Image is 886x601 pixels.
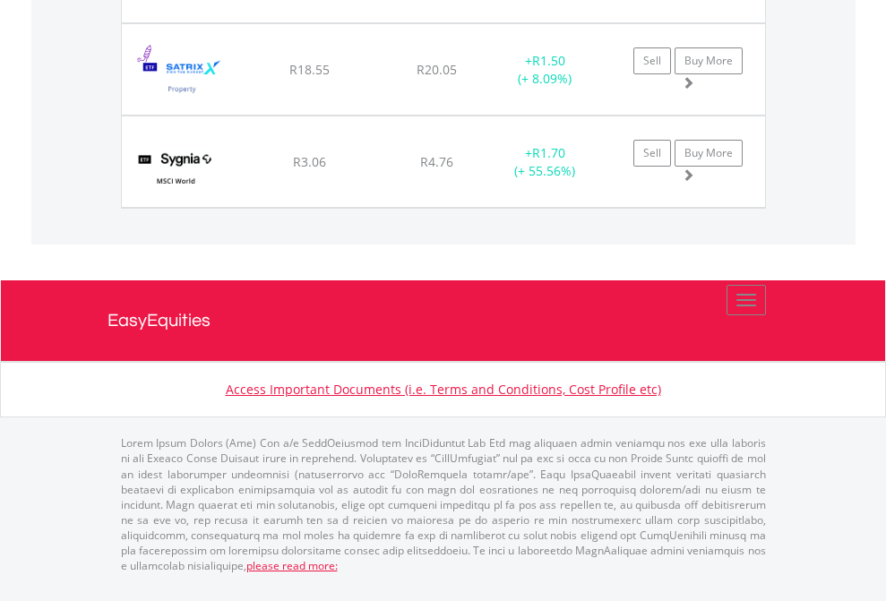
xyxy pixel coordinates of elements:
[489,144,601,180] div: + (+ 55.56%)
[121,435,766,573] p: Lorem Ipsum Dolors (Ame) Con a/e SeddOeiusmod tem InciDiduntut Lab Etd mag aliquaen admin veniamq...
[131,47,234,110] img: TFSA.STXPRO.png
[246,558,338,573] a: please read more:
[131,139,221,202] img: TFSA.SYGWD.png
[489,52,601,88] div: + (+ 8.09%)
[675,140,743,167] a: Buy More
[675,47,743,74] a: Buy More
[293,153,326,170] span: R3.06
[532,52,565,69] span: R1.50
[108,280,779,361] a: EasyEquities
[420,153,453,170] span: R4.76
[417,61,457,78] span: R20.05
[633,47,671,74] a: Sell
[532,144,565,161] span: R1.70
[226,381,661,398] a: Access Important Documents (i.e. Terms and Conditions, Cost Profile etc)
[633,140,671,167] a: Sell
[289,61,330,78] span: R18.55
